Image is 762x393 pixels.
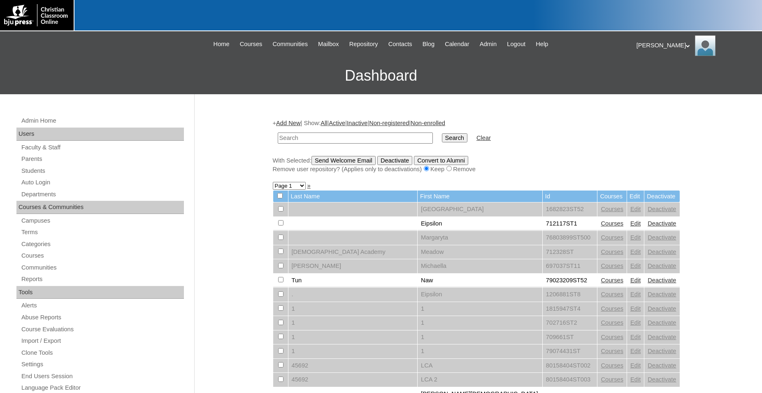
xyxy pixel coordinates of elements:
div: Users [16,128,184,141]
a: Deactivate [648,362,676,369]
td: 1815947ST4 [543,302,597,316]
td: 1206881ST8 [543,288,597,302]
a: Edit [630,277,641,284]
td: Michaella [418,259,542,273]
a: Edit [630,319,641,326]
a: Parents [21,154,184,164]
a: Courses [601,348,623,354]
a: Repository [345,40,382,49]
span: Admin [480,40,497,49]
a: Clone Tools [21,348,184,358]
a: Blog [418,40,439,49]
a: Edit [630,376,641,383]
td: 76803899ST500 [543,231,597,245]
span: Calendar [445,40,469,49]
a: Faculty & Staff [21,142,184,153]
td: 1 [288,344,418,358]
td: 1 [288,316,418,330]
a: » [307,182,311,189]
a: Deactivate [648,277,676,284]
a: Contacts [384,40,416,49]
a: Non-registered [369,120,409,126]
td: 45692 [288,359,418,373]
span: Mailbox [318,40,339,49]
td: First Name [418,191,542,202]
a: Campuses [21,216,184,226]
div: Courses & Communities [16,201,184,214]
a: Deactivate [648,234,676,241]
a: Edit [630,206,641,212]
a: Inactive [347,120,368,126]
h3: Dashboard [4,57,758,94]
span: Logout [507,40,525,49]
a: Add New [276,120,300,126]
a: Edit [630,263,641,269]
a: Home [209,40,234,49]
span: Contacts [388,40,412,49]
a: Deactivate [648,291,676,298]
td: Naw [418,274,542,288]
a: Courses [236,40,267,49]
a: Edit [630,362,641,369]
a: Edit [630,334,641,340]
td: 702716ST2 [543,316,597,330]
td: 712117ST1 [543,217,597,231]
input: Deactivate [377,156,412,165]
a: Courses [601,334,623,340]
a: Deactivate [648,305,676,312]
td: LCA [418,359,542,373]
a: Courses [21,251,184,261]
span: Home [214,40,230,49]
a: Deactivate [648,206,676,212]
a: Settings [21,359,184,370]
input: Send Welcome Email [311,156,376,165]
a: Import / Export [21,336,184,346]
a: Courses [601,291,623,298]
input: Search [278,133,433,144]
a: Deactivate [648,376,676,383]
a: All [321,120,327,126]
span: Blog [423,40,434,49]
td: 79074431ST [543,344,597,358]
a: Edit [630,234,641,241]
a: Terms [21,227,184,237]
td: 709661ST [543,330,597,344]
div: + | Show: | | | | [273,119,680,173]
a: Courses [601,220,623,227]
a: Courses [601,206,623,212]
td: Edit [627,191,644,202]
a: Edit [630,220,641,227]
td: 80158404ST003 [543,373,597,387]
span: Courses [240,40,263,49]
td: 1 [418,302,542,316]
a: Reports [21,274,184,284]
a: Edit [630,291,641,298]
td: 1 [288,302,418,316]
td: Eipsilon [418,288,542,302]
a: Courses [601,376,623,383]
a: Categories [21,239,184,249]
td: 45692 [288,373,418,387]
td: Last Name [288,191,418,202]
a: Edit [630,305,641,312]
div: [PERSON_NAME] [637,35,754,56]
input: Convert to Alumni [414,156,468,165]
a: Courses [601,263,623,269]
a: Communities [268,40,312,49]
td: Eipsilon [418,217,542,231]
img: Jonelle Rodriguez [695,35,716,56]
a: Deactivate [648,319,676,326]
td: 1 [418,330,542,344]
td: 1 [418,344,542,358]
a: Alerts [21,300,184,311]
div: Tools [16,286,184,299]
a: Students [21,166,184,176]
a: Courses [601,362,623,369]
a: Edit [630,249,641,255]
a: Help [532,40,552,49]
a: Courses [601,249,623,255]
td: [PERSON_NAME] [288,259,418,273]
span: Help [536,40,548,49]
a: Clear [476,135,491,141]
a: Courses [601,319,623,326]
